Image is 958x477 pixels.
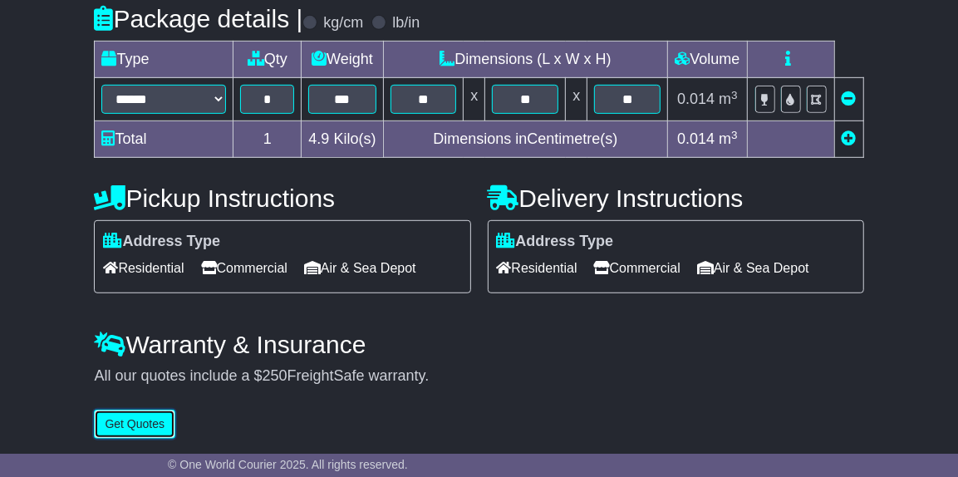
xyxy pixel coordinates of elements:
sup: 3 [731,129,738,141]
td: Dimensions (L x W x H) [383,42,668,78]
label: lb/in [392,14,420,32]
td: Kilo(s) [302,121,383,158]
td: Volume [668,42,747,78]
td: x [464,78,485,121]
span: Commercial [201,255,287,281]
a: Remove this item [842,91,857,107]
h4: Pickup Instructions [94,184,470,212]
td: Weight [302,42,383,78]
span: m [719,130,738,147]
td: x [566,78,587,121]
td: 1 [233,121,302,158]
h4: Warranty & Insurance [94,331,863,358]
a: Add new item [842,130,857,147]
sup: 3 [731,89,738,101]
td: Type [95,42,233,78]
span: Residential [103,255,184,281]
button: Get Quotes [94,410,175,439]
span: 0.014 [677,130,715,147]
span: 4.9 [308,130,329,147]
h4: Package details | [94,5,302,32]
td: Qty [233,42,302,78]
td: Total [95,121,233,158]
h4: Delivery Instructions [488,184,864,212]
label: Address Type [103,233,220,251]
label: kg/cm [323,14,363,32]
span: 250 [263,367,287,384]
span: 0.014 [677,91,715,107]
span: Air & Sea Depot [304,255,416,281]
div: All our quotes include a $ FreightSafe warranty. [94,367,863,386]
span: Commercial [594,255,680,281]
span: Air & Sea Depot [697,255,809,281]
span: © One World Courier 2025. All rights reserved. [168,458,408,471]
td: Dimensions in Centimetre(s) [383,121,668,158]
label: Address Type [497,233,614,251]
span: Residential [497,255,577,281]
span: m [719,91,738,107]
